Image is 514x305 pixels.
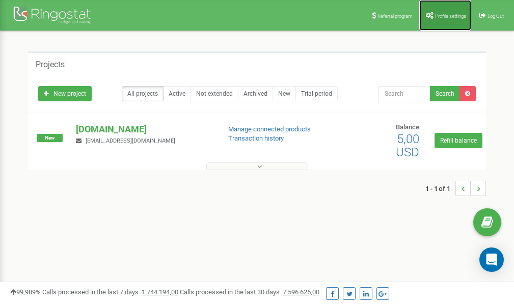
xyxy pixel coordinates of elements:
[396,123,419,131] span: Balance
[36,60,65,69] h5: Projects
[425,181,455,196] span: 1 - 1 of 1
[86,137,175,144] span: [EMAIL_ADDRESS][DOMAIN_NAME]
[42,288,178,296] span: Calls processed in the last 7 days :
[283,288,319,296] u: 7 596 625,00
[479,247,504,272] div: Open Intercom Messenger
[377,13,413,19] span: Referral program
[163,86,191,101] a: Active
[488,13,504,19] span: Log Out
[191,86,238,101] a: Not extended
[378,86,430,101] input: Search
[396,132,419,159] span: 5,00 USD
[180,288,319,296] span: Calls processed in the last 30 days :
[228,134,284,142] a: Transaction history
[425,171,486,206] nav: ...
[37,134,63,142] span: New
[10,288,41,296] span: 99,989%
[238,86,273,101] a: Archived
[38,86,92,101] a: New project
[76,123,211,136] p: [DOMAIN_NAME]
[273,86,296,101] a: New
[430,86,460,101] button: Search
[228,125,311,133] a: Manage connected products
[142,288,178,296] u: 1 744 194,00
[122,86,164,101] a: All projects
[435,133,482,148] a: Refill balance
[295,86,338,101] a: Trial period
[435,13,466,19] span: Profile settings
